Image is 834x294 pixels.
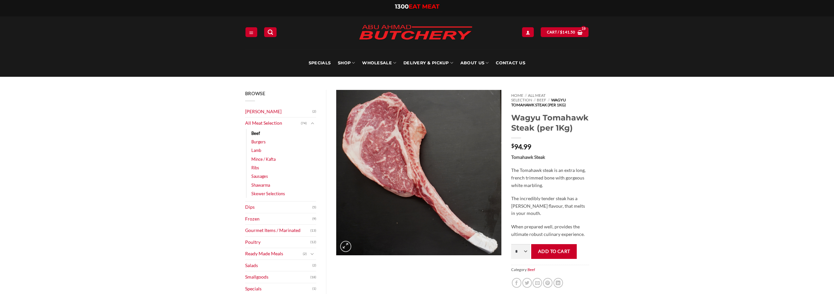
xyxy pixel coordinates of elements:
[301,118,307,128] span: (74)
[251,181,270,189] a: Shawarma
[395,3,409,10] span: 1300
[312,261,316,270] span: (2)
[245,260,313,271] a: Salads
[511,113,589,133] h1: Wagyu Tomahawk Steak (per 1Kg)
[548,97,550,102] span: //
[511,167,589,189] p: The Tomahawk steak is an extra long, french trimmed bone with gorgeous white marbling.
[264,27,277,37] a: Search
[245,237,311,248] a: Poultry
[395,3,439,10] a: 1300EAT MEAT
[560,30,575,34] bdi: 141.50
[245,106,313,117] a: [PERSON_NAME]
[245,27,257,37] a: Menu
[251,172,268,180] a: Sausages
[312,107,316,116] span: (2)
[245,91,265,96] span: Browse
[525,93,527,98] span: //
[512,278,521,287] a: Share on Facebook
[312,202,316,212] span: (5)
[511,93,546,102] a: All Meat Selection
[543,278,553,287] a: Pin on Pinterest
[338,49,355,77] a: SHOP
[251,146,261,155] a: Lamb
[533,278,542,287] a: Email to a Friend
[511,93,523,98] a: Home
[522,278,532,287] a: Share on Twitter
[511,142,531,151] bdi: 94.99
[511,195,589,217] p: The incredibly tender steak has a [PERSON_NAME] flavour, that melts in your mouth.
[547,29,575,35] span: Cart /
[511,143,514,148] span: $
[528,267,535,272] a: Beef
[533,97,536,102] span: //
[336,90,501,255] img: Wagyu Tomahawk Steak (per 1Kg)
[245,213,313,225] a: Frozen
[362,49,396,77] a: Wholesale
[511,265,589,274] span: Category:
[560,29,562,35] span: $
[553,278,563,287] a: Share on LinkedIn
[511,97,566,107] span: Wagyu Tomahawk Steak (per 1Kg)
[309,49,331,77] a: Specials
[308,250,316,258] button: Toggle
[310,226,316,236] span: (13)
[403,49,453,77] a: Delivery & Pickup
[537,97,546,102] a: Beef
[251,129,260,137] a: Beef
[245,271,311,283] a: Smallgoods
[511,154,545,160] strong: Tomahawk Steak
[245,225,311,236] a: Gourmet Items / Marinated
[312,284,316,294] span: (1)
[460,49,489,77] a: About Us
[245,117,301,129] a: All Meat Selection
[409,3,439,10] span: EAT MEAT
[251,137,266,146] a: Burgers
[541,27,589,37] a: View cart
[245,201,313,213] a: Dips
[511,223,589,238] p: When prepared well, provides the ultimate robust culinary experience.
[310,237,316,247] span: (12)
[251,189,285,198] a: Skewer Selections
[531,244,577,259] button: Add to cart
[353,20,478,45] img: Abu Ahmad Butchery
[308,120,316,127] button: Toggle
[245,248,303,260] a: Ready Made Meals
[340,241,351,252] a: Zoom
[303,249,307,259] span: (2)
[312,214,316,224] span: (9)
[251,163,259,172] a: Ribs
[251,155,276,163] a: Mince / Kafta
[310,272,316,282] span: (18)
[522,27,534,37] a: Login
[496,49,525,77] a: Contact Us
